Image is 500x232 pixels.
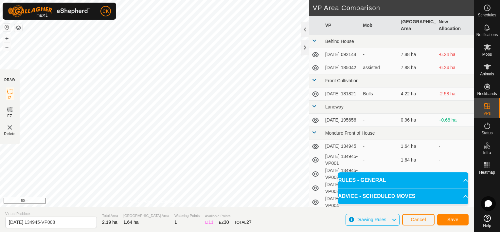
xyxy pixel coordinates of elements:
[477,92,497,96] span: Neckbands
[363,171,396,178] div: -
[246,220,252,225] span: 27
[483,111,491,115] span: VPs
[234,219,252,226] div: TOTAL
[102,213,118,219] span: Total Area
[363,157,396,164] div: -
[436,153,474,167] td: -
[398,87,436,101] td: 4.22 ha
[323,48,361,61] td: [DATE] 092144
[436,48,474,61] td: -6.24 ha
[161,199,180,204] a: Contact Us
[478,13,496,17] span: Schedules
[483,151,491,155] span: Infra
[398,61,436,74] td: 7.88 ha
[479,170,495,174] span: Heatmap
[323,61,361,74] td: [DATE] 185042
[482,52,492,56] span: Mobs
[363,117,396,124] div: -
[398,114,436,127] td: 0.96 ha
[436,114,474,127] td: +0.68 ha
[174,220,177,225] span: 1
[323,140,361,153] td: [DATE] 134945
[129,199,153,204] a: Privacy Policy
[8,95,12,100] span: IZ
[323,114,361,127] td: [DATE] 195656
[123,220,139,225] span: 1.64 ha
[481,131,492,135] span: Status
[436,87,474,101] td: -2.58 ha
[398,48,436,61] td: 7.88 ha
[4,131,16,136] span: Delete
[313,4,474,12] h2: VP Area Comparison
[436,140,474,153] td: -
[325,78,359,83] span: Front Cultivation
[447,217,458,222] span: Save
[5,211,97,217] span: Virtual Paddock
[483,224,491,228] span: Help
[325,104,344,109] span: Laneway
[436,61,474,74] td: -6.24 ha
[325,39,354,44] span: Behind House
[4,77,15,82] div: DRAW
[208,220,214,225] span: 11
[398,153,436,167] td: 1.64 ha
[437,214,469,225] button: Save
[398,16,436,35] th: [GEOGRAPHIC_DATA] Area
[338,192,415,200] span: ADVICE - SCHEDULED MOVES
[363,51,396,58] div: -
[363,143,396,150] div: -
[436,16,474,35] th: New Allocation
[411,217,426,222] span: Cancel
[323,87,361,101] td: [DATE] 181821
[356,217,386,222] span: Drawing Rules
[224,220,229,225] span: 30
[398,140,436,153] td: 1.64 ha
[436,167,474,181] td: -
[174,213,200,219] span: Watering Points
[323,195,361,209] td: [DATE] 134945-VP004
[323,167,361,181] td: [DATE] 134945-VP002
[480,72,494,76] span: Animals
[3,24,11,31] button: Reset Map
[6,124,14,131] img: VP
[3,43,11,51] button: –
[363,64,396,71] div: assisted
[102,220,117,225] span: 2.19 ha
[14,24,22,32] button: Map Layers
[338,172,468,188] p-accordion-header: RULES - GENERAL
[8,113,12,118] span: EZ
[102,8,109,15] span: CK
[3,34,11,42] button: +
[476,33,498,37] span: Notifications
[205,219,213,226] div: IZ
[323,181,361,195] td: [DATE] 134945-VP003
[205,213,251,219] span: Available Points
[8,5,90,17] img: Gallagher Logo
[323,16,361,35] th: VP
[474,212,500,230] a: Help
[219,219,229,226] div: EZ
[402,214,435,225] button: Cancel
[338,176,386,184] span: RULES - GENERAL
[325,130,375,136] span: Mondure Front of House
[360,16,398,35] th: Mob
[363,90,396,97] div: Bulls
[323,153,361,167] td: [DATE] 134945-VP001
[123,213,169,219] span: [GEOGRAPHIC_DATA] Area
[338,188,468,204] p-accordion-header: ADVICE - SCHEDULED MOVES
[398,167,436,181] td: 1.64 ha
